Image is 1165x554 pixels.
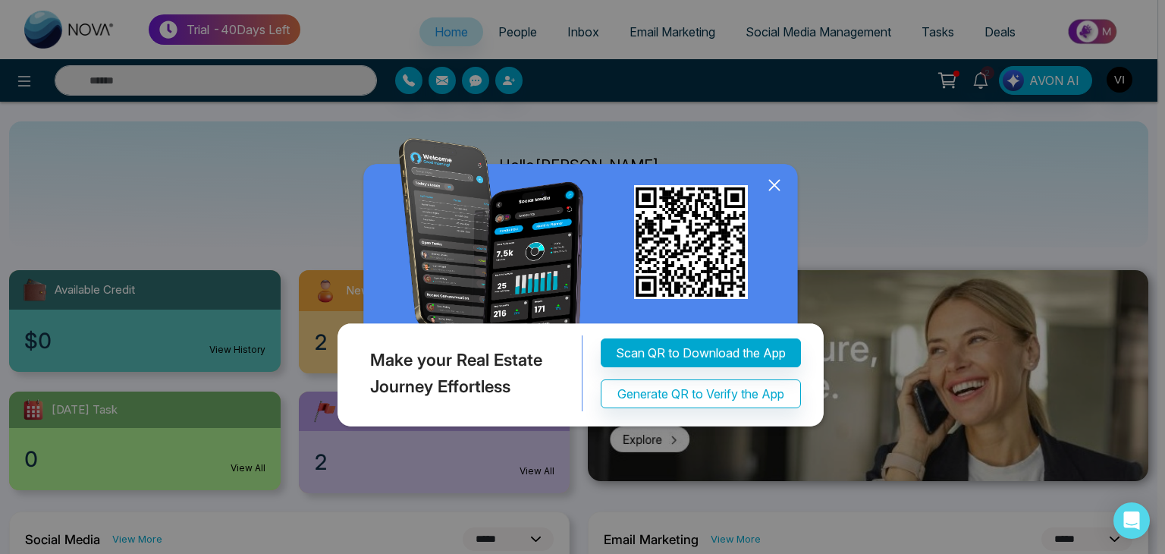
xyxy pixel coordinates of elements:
img: qr_for_download_app.png [634,185,748,299]
div: Open Intercom Messenger [1113,502,1150,539]
div: Make your Real Estate Journey Effortless [334,335,582,411]
button: Scan QR to Download the App [601,338,801,367]
img: QRModal [334,138,831,433]
button: Generate QR to Verify the App [601,379,801,408]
